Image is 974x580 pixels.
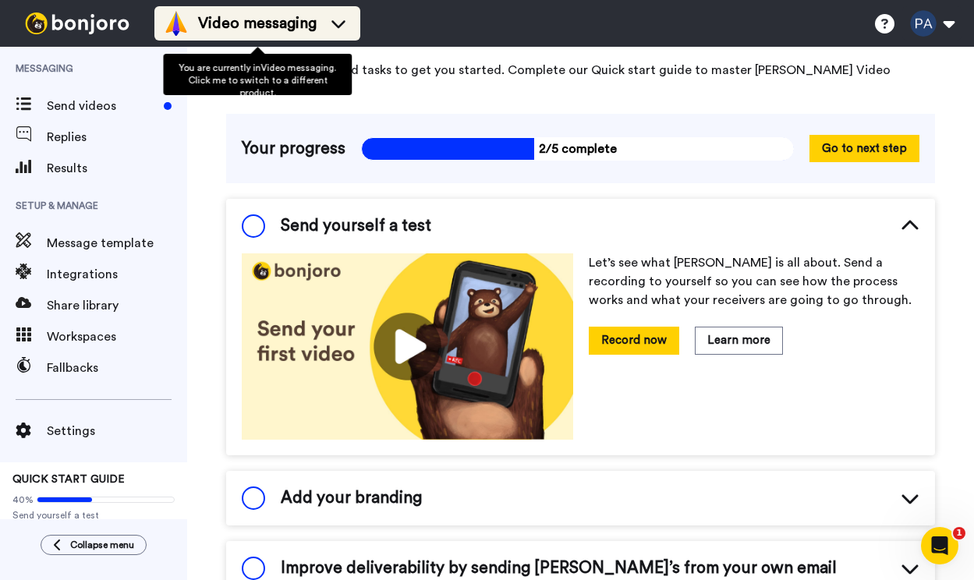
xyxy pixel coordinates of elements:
[589,253,920,309] p: Let’s see what [PERSON_NAME] is all about. Send a recording to yourself so you can see how the pr...
[41,41,172,53] div: Domain: [DOMAIN_NAME]
[281,214,431,238] span: Send yourself a test
[695,327,783,354] button: Learn more
[155,90,168,103] img: tab_keywords_by_traffic_grey.svg
[12,474,125,485] span: QUICK START GUIDE
[47,97,158,115] span: Send videos
[281,486,422,510] span: Add your branding
[47,296,187,315] span: Share library
[47,422,187,440] span: Settings
[47,359,187,377] span: Fallbacks
[242,253,573,440] img: 178eb3909c0dc23ce44563bdb6dc2c11.jpg
[281,557,837,580] span: Improve deliverability by sending [PERSON_NAME]’s from your own email
[25,25,37,37] img: logo_orange.svg
[921,527,958,564] iframe: Intercom live chat
[179,63,336,97] span: You are currently in Video messaging . Click me to switch to a different product.
[172,92,263,102] div: Keywords by Traffic
[47,159,187,178] span: Results
[589,327,679,354] button: Record now
[361,137,794,161] span: 2/5 complete
[47,128,187,147] span: Replies
[44,25,76,37] div: v 4.0.25
[42,90,55,103] img: tab_domain_overview_orange.svg
[12,509,175,522] span: Send yourself a test
[242,137,345,161] span: Your progress
[59,92,140,102] div: Domain Overview
[953,527,965,539] span: 1
[41,535,147,555] button: Collapse menu
[70,539,134,551] span: Collapse menu
[25,41,37,53] img: website_grey.svg
[809,135,919,162] button: Go to next step
[226,61,935,98] span: Here are some tips and tasks to get you started. Complete our Quick start guide to master [PERSON...
[19,12,136,34] img: bj-logo-header-white.svg
[47,327,187,346] span: Workspaces
[47,234,187,253] span: Message template
[47,265,187,284] span: Integrations
[12,493,34,506] span: 40%
[198,12,317,34] span: Video messaging
[164,11,189,36] img: vm-color.svg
